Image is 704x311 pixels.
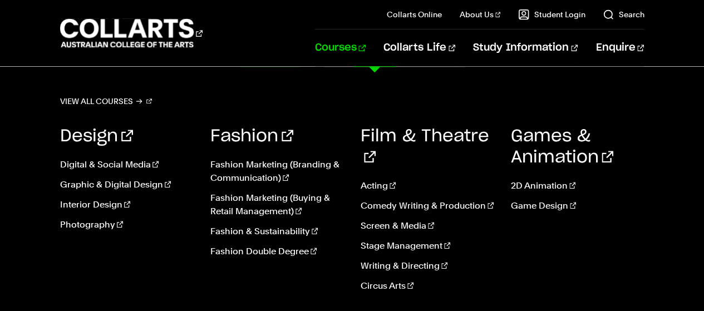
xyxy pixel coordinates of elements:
a: Graphic & Digital Design [60,178,194,191]
a: Fashion & Sustainability [210,225,344,238]
a: Circus Arts [361,279,494,293]
a: Fashion Marketing (Branding & Communication) [210,158,344,185]
a: Collarts Online [387,9,442,20]
a: Stage Management [361,239,494,253]
a: Acting [361,179,494,192]
a: Screen & Media [361,219,494,233]
a: Search [603,9,644,20]
a: Fashion Double Degree [210,245,344,258]
a: About Us [460,9,501,20]
a: Writing & Directing [361,259,494,273]
a: Digital & Social Media [60,158,194,171]
a: Interior Design [60,198,194,211]
a: Photography [60,218,194,231]
a: Design [60,128,133,145]
a: Study Information [473,29,578,66]
a: Courses [315,29,366,66]
a: Game Design [510,199,644,213]
a: 2D Animation [510,179,644,192]
div: Go to homepage [60,17,203,49]
a: Enquire [595,29,644,66]
a: Fashion [210,128,293,145]
a: Film & Theatre [361,128,489,166]
a: Games & Animation [510,128,613,166]
a: Student Login [518,9,585,20]
a: View all courses [60,93,152,109]
a: Collarts Life [383,29,455,66]
a: Fashion Marketing (Buying & Retail Management) [210,191,344,218]
a: Comedy Writing & Production [361,199,494,213]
